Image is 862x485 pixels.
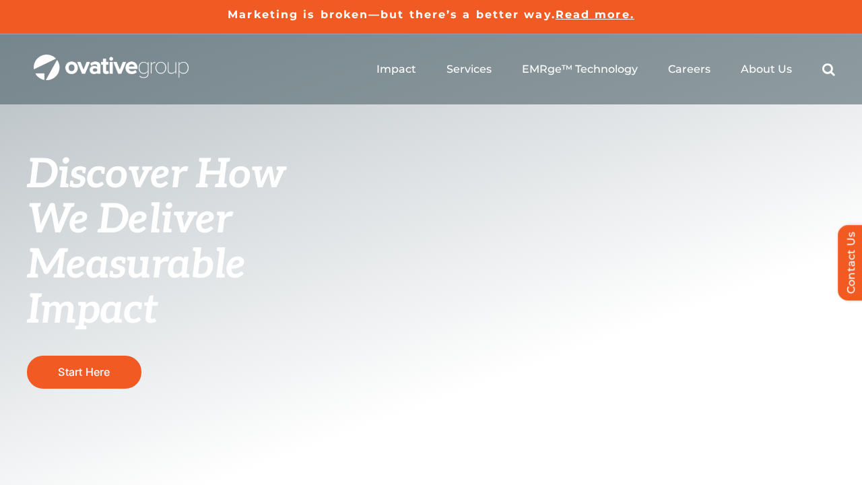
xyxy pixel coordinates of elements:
a: Impact [376,63,416,76]
a: EMRge™ Technology [522,63,638,76]
a: Read more. [556,8,634,21]
a: Marketing is broken—but there’s a better way. [228,8,556,21]
a: Careers [668,63,710,76]
a: Services [446,63,492,76]
span: Discover How [27,151,286,199]
a: Start Here [27,356,141,389]
span: We Deliver Measurable Impact [27,196,245,335]
a: Search [822,63,835,76]
a: OG_Full_horizontal_WHT [34,53,189,66]
a: About Us [741,63,792,76]
nav: Menu [376,48,835,91]
span: Start Here [58,365,110,379]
